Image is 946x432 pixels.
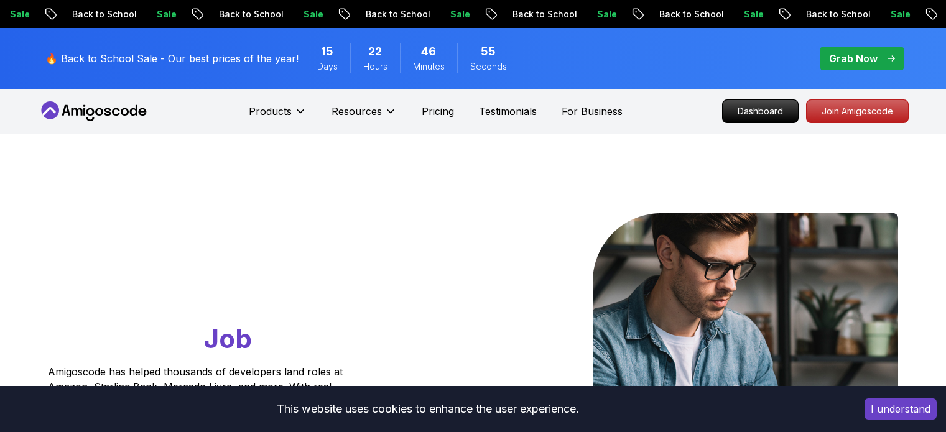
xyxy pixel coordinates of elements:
span: 55 Seconds [481,43,496,60]
p: Join Amigoscode [807,100,908,122]
p: Back to School [482,8,567,21]
p: Sale [420,8,460,21]
h1: Go From Learning to Hired: Master Java, Spring Boot & Cloud Skills That Get You the [48,213,391,357]
a: Pricing [422,104,454,119]
span: Hours [363,60,387,73]
p: Back to School [776,8,860,21]
p: Sale [567,8,606,21]
button: Accept cookies [865,398,937,420]
p: Sale [126,8,166,21]
p: Amigoscode has helped thousands of developers land roles at Amazon, Starling Bank, Mercado Livre,... [48,364,346,424]
span: Minutes [413,60,445,73]
p: Back to School [42,8,126,21]
span: Days [317,60,338,73]
span: 46 Minutes [421,43,436,60]
button: Resources [332,104,397,129]
p: Sale [273,8,313,21]
a: Dashboard [722,99,799,123]
p: Back to School [629,8,713,21]
p: Back to School [188,8,273,21]
a: Testimonials [479,104,537,119]
p: Resources [332,104,382,119]
p: Grab Now [829,51,878,66]
span: 15 Days [321,43,333,60]
span: 22 Hours [368,43,382,60]
p: Dashboard [723,100,798,122]
p: Back to School [335,8,420,21]
p: Sale [713,8,753,21]
p: Products [249,104,292,119]
a: Join Amigoscode [806,99,909,123]
p: Sale [860,8,900,21]
span: Seconds [470,60,507,73]
button: Products [249,104,307,129]
p: 🔥 Back to School Sale - Our best prices of the year! [45,51,299,66]
span: Job [204,323,252,354]
a: For Business [562,104,623,119]
div: This website uses cookies to enhance the user experience. [9,395,846,423]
